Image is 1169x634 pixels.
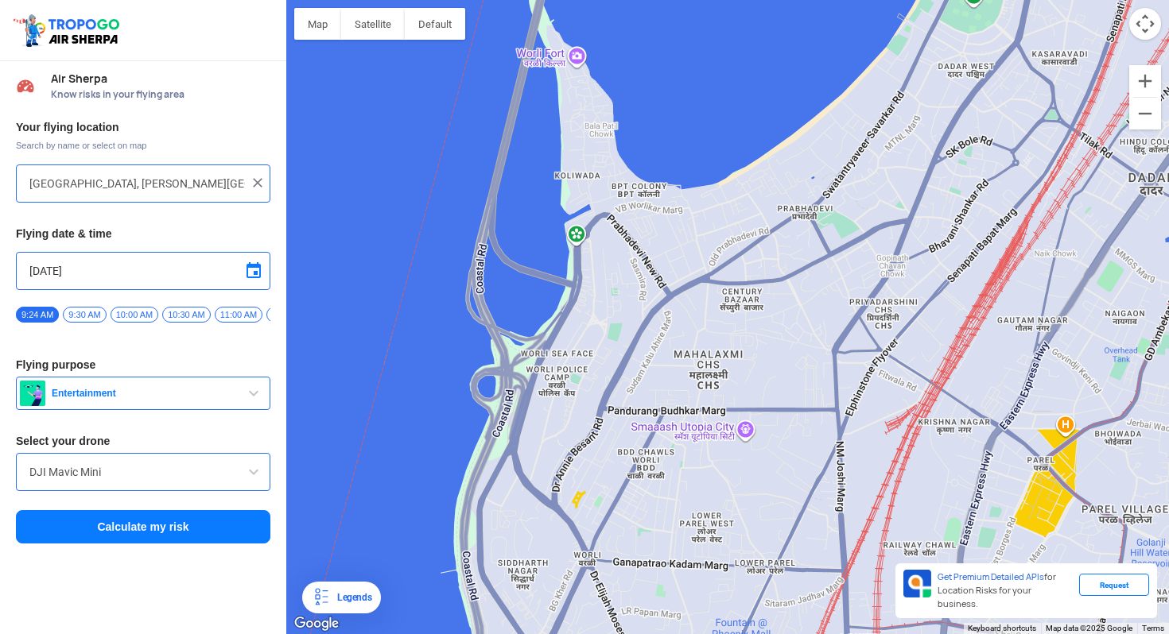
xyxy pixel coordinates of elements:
[16,510,270,543] button: Calculate my risk
[45,387,244,400] span: Entertainment
[1129,65,1161,97] button: Zoom in
[312,588,331,607] img: Legends
[16,359,270,370] h3: Flying purpose
[111,307,158,323] span: 10:00 AM
[12,12,125,48] img: ic_tgdronemaps.svg
[29,462,257,481] input: Search by name or Brand
[341,8,405,40] button: Show satellite imagery
[16,76,35,95] img: Risk Scores
[1142,624,1164,632] a: Terms
[294,8,341,40] button: Show street map
[1046,624,1132,632] span: Map data ©2025 Google
[1129,8,1161,40] button: Map camera controls
[63,307,106,323] span: 9:30 AM
[215,307,262,323] span: 11:00 AM
[16,377,270,410] button: Entertainment
[331,588,371,607] div: Legends
[931,570,1079,612] div: for Location Risks for your business.
[16,435,270,447] h3: Select your drone
[266,307,314,323] span: 11:30 AM
[1129,98,1161,130] button: Zoom out
[29,174,245,193] input: Search your flying location
[16,122,270,133] h3: Your flying location
[51,72,270,85] span: Air Sherpa
[250,175,266,191] img: ic_close.png
[903,570,931,597] img: Premium APIs
[290,613,343,634] a: Open this area in Google Maps (opens a new window)
[29,261,257,280] input: Select Date
[16,139,270,152] span: Search by name or select on map
[968,623,1036,634] button: Keyboard shortcuts
[938,571,1044,582] span: Get Premium Detailed APIs
[16,307,59,323] span: 9:24 AM
[290,613,343,634] img: Google
[16,228,270,239] h3: Flying date & time
[162,307,210,323] span: 10:30 AM
[1079,574,1149,596] div: Request
[51,88,270,101] span: Know risks in your flying area
[20,381,45,406] img: enterteinment.png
